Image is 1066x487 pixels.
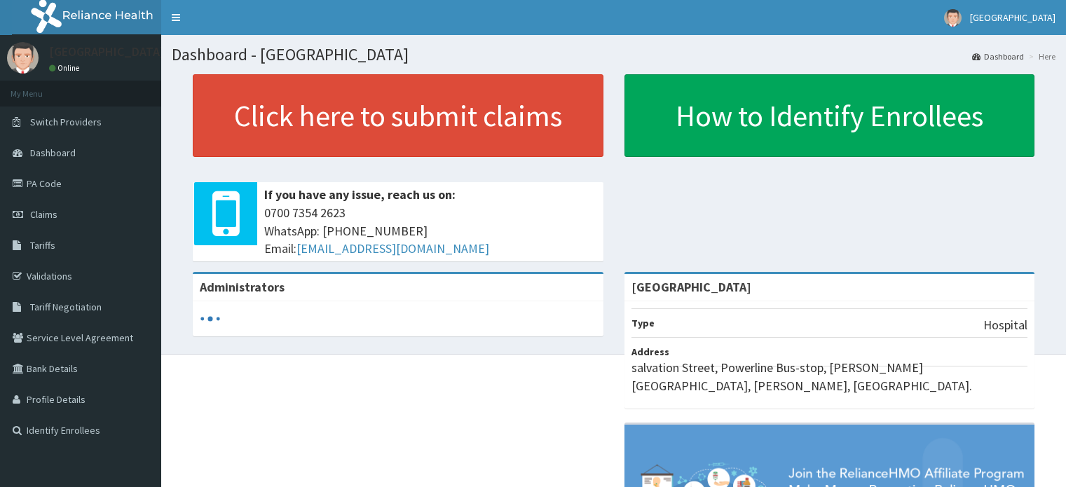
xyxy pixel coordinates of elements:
li: Here [1025,50,1055,62]
strong: [GEOGRAPHIC_DATA] [631,279,751,295]
b: If you have any issue, reach us on: [264,186,456,203]
a: How to Identify Enrollees [624,74,1035,157]
b: Address [631,345,669,358]
b: Type [631,317,655,329]
b: Administrators [200,279,285,295]
span: Tariff Negotiation [30,301,102,313]
h1: Dashboard - [GEOGRAPHIC_DATA] [172,46,1055,64]
a: Dashboard [972,50,1024,62]
img: User Image [7,42,39,74]
span: Tariffs [30,239,55,252]
a: Click here to submit claims [193,74,603,157]
span: Switch Providers [30,116,102,128]
span: 0700 7354 2623 WhatsApp: [PHONE_NUMBER] Email: [264,204,596,258]
a: Online [49,63,83,73]
img: User Image [944,9,962,27]
span: Dashboard [30,146,76,159]
a: [EMAIL_ADDRESS][DOMAIN_NAME] [296,240,489,256]
p: Hospital [983,316,1027,334]
p: [GEOGRAPHIC_DATA] [49,46,165,58]
span: [GEOGRAPHIC_DATA] [970,11,1055,24]
p: salvation Street, Powerline Bus-stop, [PERSON_NAME][GEOGRAPHIC_DATA], [PERSON_NAME], [GEOGRAPHIC_... [631,359,1028,395]
span: Claims [30,208,57,221]
svg: audio-loading [200,308,221,329]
